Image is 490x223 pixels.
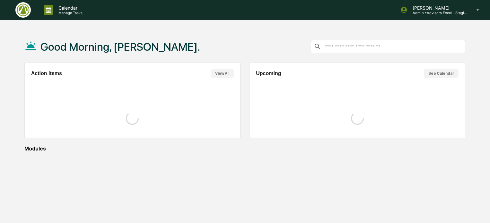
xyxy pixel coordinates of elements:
[424,69,459,78] button: See Calendar
[53,5,86,11] p: Calendar
[15,2,31,18] img: logo
[53,11,86,15] p: Manage Tasks
[407,11,467,15] p: Admin • Advisors Excel - Staging
[24,146,465,152] div: Modules
[407,5,467,11] p: [PERSON_NAME]
[256,71,281,76] h2: Upcoming
[40,40,200,53] h1: Good Morning, [PERSON_NAME].
[211,69,234,78] button: View All
[31,71,62,76] h2: Action Items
